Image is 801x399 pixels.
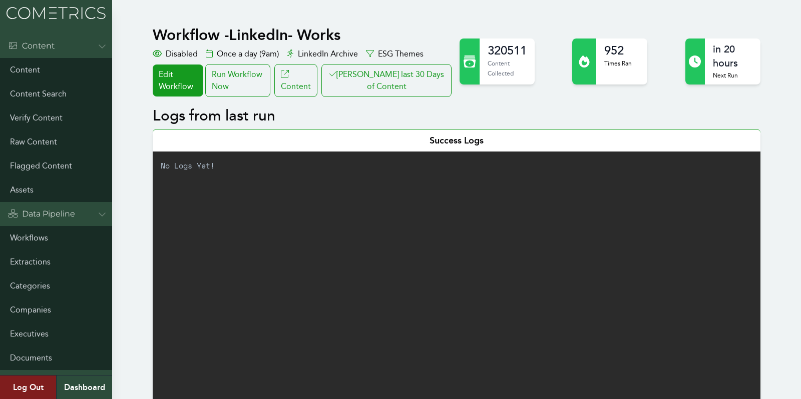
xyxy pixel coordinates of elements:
[153,26,454,44] h1: Workflow - LinkedIn- Works
[713,42,752,70] h2: in 20 hours
[488,58,527,78] p: Content Collected
[713,70,752,80] p: Next Run
[604,58,632,68] p: Times Ran
[8,208,75,220] div: Data Pipeline
[153,107,760,125] h2: Logs from last run
[56,375,112,399] a: Dashboard
[366,48,424,60] div: ESG Themes
[205,64,270,97] div: Run Workflow Now
[287,48,358,60] div: LinkedIn Archive
[488,42,527,58] h2: 320511
[153,129,760,151] div: Success Logs
[321,64,452,97] button: [PERSON_NAME] last 30 Days of Content
[206,48,279,60] div: Once a day (9am)
[604,42,632,58] h2: 952
[153,48,198,60] div: Disabled
[153,151,760,179] p: No Logs Yet!
[274,64,317,97] a: Content
[153,64,203,96] a: Edit Workflow
[8,40,55,52] div: Content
